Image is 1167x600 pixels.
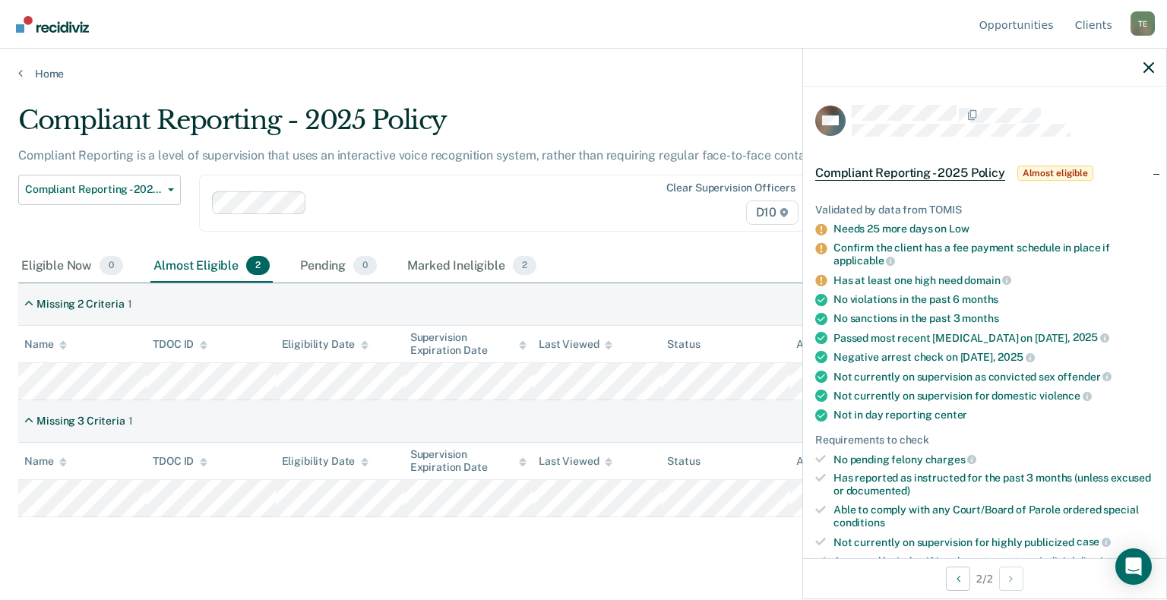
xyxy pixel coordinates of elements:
[1077,535,1111,548] span: case
[24,338,67,351] div: Name
[25,183,162,196] span: Compliant Reporting - 2025 Policy
[999,567,1023,591] button: Next Opportunity
[833,409,1154,422] div: Not in day reporting
[833,370,1154,384] div: Not currently on supervision as convicted sex
[282,338,369,351] div: Eligibility Date
[128,298,132,311] div: 1
[962,293,998,305] span: months
[404,250,539,283] div: Marked Ineligible
[833,273,1154,287] div: Has at least one high need domain
[796,338,868,351] div: Assigned to
[803,558,1166,598] div: 2 / 2
[962,312,998,324] span: months
[833,453,1154,466] div: No pending felony
[833,331,1154,345] div: Passed most recent [MEDICAL_DATA] on [DATE],
[833,472,1154,497] div: Has reported as instructed for the past 3 months (unless excused or
[539,338,612,351] div: Last Viewed
[1017,166,1093,181] span: Almost eligible
[353,256,377,276] span: 0
[833,554,1154,568] div: Approved by judge if in relevant county or judicial
[1077,555,1125,567] span: district
[796,455,868,468] div: Assigned to
[410,331,527,357] div: Supervision Expiration Date
[833,223,1154,235] div: Needs 25 more days on Low
[833,389,1154,403] div: Not currently on supervision for domestic
[282,455,369,468] div: Eligibility Date
[18,105,893,148] div: Compliant Reporting - 2025 Policy
[1039,390,1092,402] span: violence
[36,415,125,428] div: Missing 3 Criteria
[833,242,1154,267] div: Confirm the client has a fee payment schedule in place if applicable
[153,455,207,468] div: TDOC ID
[1115,548,1152,585] div: Open Intercom Messenger
[925,453,977,466] span: charges
[18,148,825,163] p: Compliant Reporting is a level of supervision that uses an interactive voice recognition system, ...
[410,448,527,474] div: Supervision Expiration Date
[666,182,795,194] div: Clear supervision officers
[833,535,1154,549] div: Not currently on supervision for highly publicized
[746,201,799,225] span: D10
[539,455,612,468] div: Last Viewed
[1131,11,1155,36] div: T E
[935,409,967,421] span: center
[833,293,1154,306] div: No violations in the past 6
[998,351,1034,363] span: 2025
[18,67,1149,81] a: Home
[846,485,910,497] span: documented)
[36,298,124,311] div: Missing 2 Criteria
[150,250,273,283] div: Almost Eligible
[815,166,1005,181] span: Compliant Reporting - 2025 Policy
[1131,11,1155,36] button: Profile dropdown button
[833,312,1154,325] div: No sanctions in the past 3
[128,415,133,428] div: 1
[100,256,123,276] span: 0
[803,149,1166,197] div: Compliant Reporting - 2025 PolicyAlmost eligible
[667,455,700,468] div: Status
[1073,331,1109,343] span: 2025
[24,455,67,468] div: Name
[833,516,885,529] span: conditions
[833,350,1154,364] div: Negative arrest check on [DATE],
[297,250,380,283] div: Pending
[1058,371,1112,383] span: offender
[513,256,536,276] span: 2
[16,16,89,33] img: Recidiviz
[667,338,700,351] div: Status
[833,504,1154,529] div: Able to comply with any Court/Board of Parole ordered special
[153,338,207,351] div: TDOC ID
[946,567,970,591] button: Previous Opportunity
[18,250,126,283] div: Eligible Now
[815,434,1154,447] div: Requirements to check
[815,204,1154,216] div: Validated by data from TOMIS
[246,256,270,276] span: 2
